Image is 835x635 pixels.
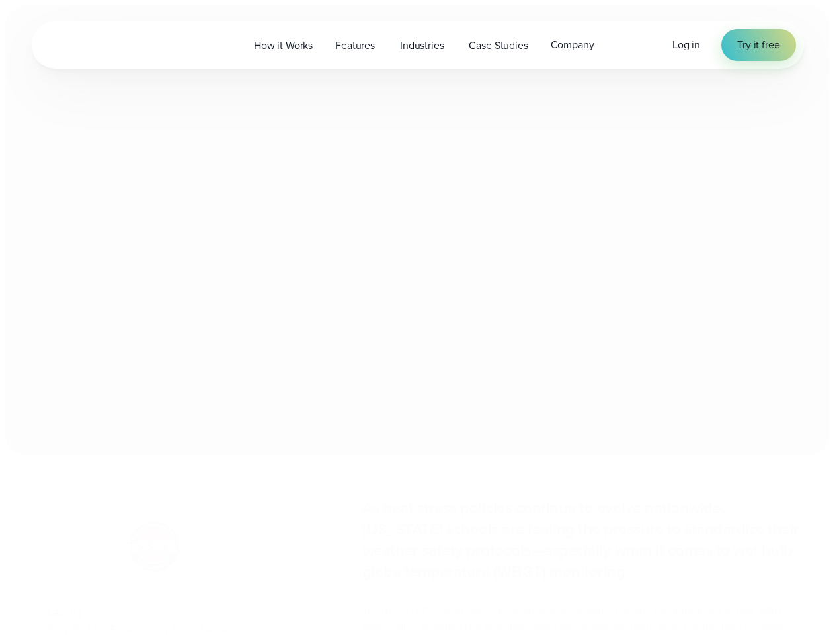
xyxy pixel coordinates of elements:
[400,38,444,54] span: Industries
[551,37,594,53] span: Company
[469,38,528,54] span: Case Studies
[457,32,539,59] a: Case Studies
[254,38,313,54] span: How it Works
[672,37,700,53] a: Log in
[721,29,795,61] a: Try it free
[243,32,324,59] a: How it Works
[335,38,375,54] span: Features
[737,37,779,53] span: Try it free
[672,37,700,52] span: Log in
